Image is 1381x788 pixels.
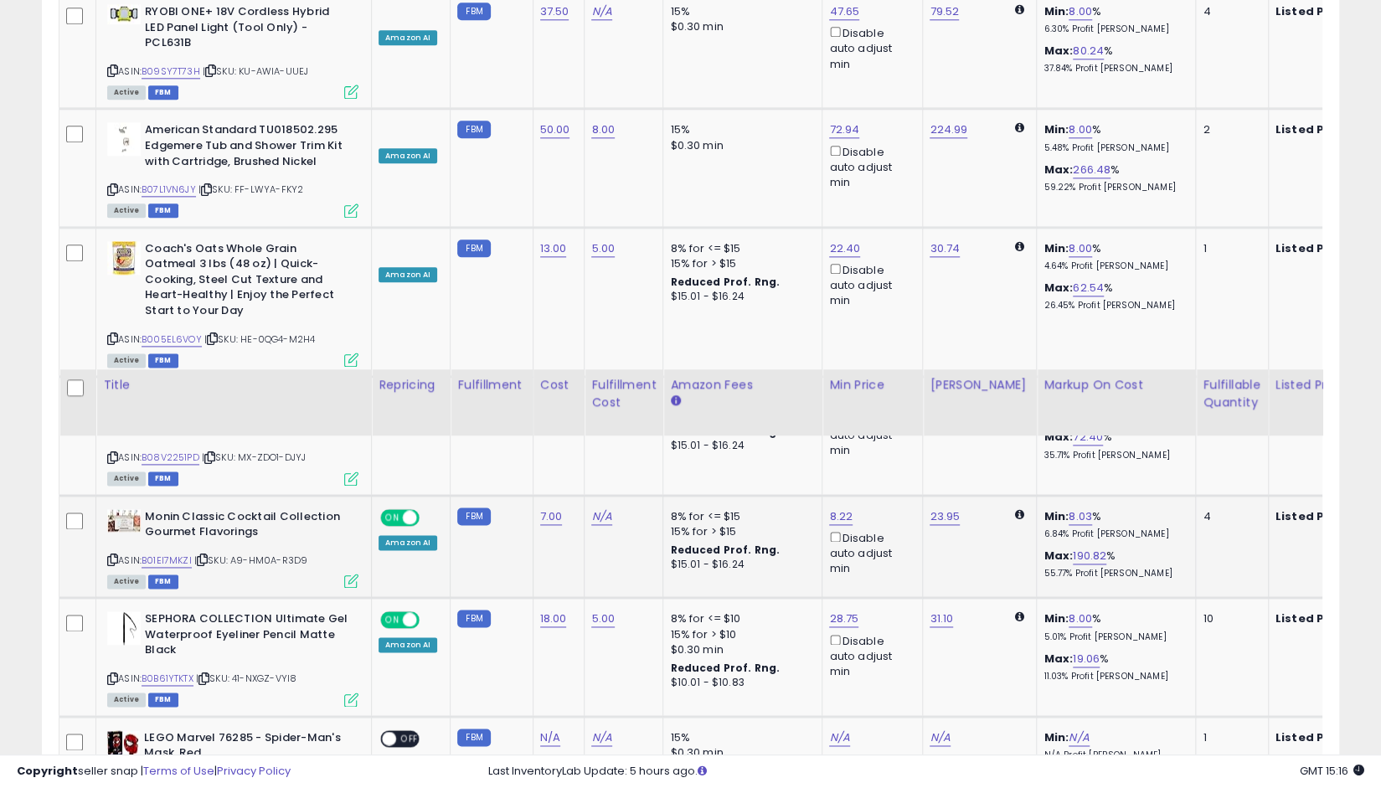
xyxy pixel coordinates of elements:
[1043,376,1188,394] div: Markup on Cost
[1043,651,1073,667] b: Max:
[930,376,1029,394] div: [PERSON_NAME]
[829,631,910,680] div: Disable auto adjust min
[1043,631,1183,643] p: 5.01% Profit [PERSON_NAME]
[1275,121,1352,137] b: Listed Price:
[670,543,780,557] b: Reduced Prof. Rng.
[1037,369,1196,435] th: The percentage added to the cost of goods (COGS) that forms the calculator for Min & Max prices.
[1043,671,1183,682] p: 11.03% Profit [PERSON_NAME]
[591,3,611,20] a: N/A
[1043,430,1183,461] div: %
[1043,3,1069,19] b: Min:
[591,508,611,525] a: N/A
[591,729,611,746] a: N/A
[1275,610,1352,626] b: Listed Price:
[217,763,291,779] a: Privacy Policy
[1043,300,1183,312] p: 26.45% Profit [PERSON_NAME]
[1043,121,1069,137] b: Min:
[107,390,358,483] div: ASIN:
[930,729,950,746] a: N/A
[1043,429,1073,445] b: Max:
[1073,43,1104,59] a: 80.24
[142,672,193,686] a: B0B61YTKTX
[670,730,809,745] div: 15%
[198,183,303,196] span: | SKU: FF-LWYA-FKY2
[1043,280,1073,296] b: Max:
[107,241,358,365] div: ASIN:
[540,610,567,627] a: 18.00
[540,3,569,20] a: 37.50
[1043,241,1183,272] div: %
[148,574,178,589] span: FBM
[202,451,306,464] span: | SKU: MX-ZDO1-DJYJ
[1043,44,1183,75] div: %
[1043,63,1183,75] p: 37.84% Profit [PERSON_NAME]
[670,122,809,137] div: 15%
[1043,162,1073,178] b: Max:
[829,240,860,257] a: 22.40
[540,240,567,257] a: 13.00
[670,394,680,409] small: Amazon Fees.
[17,764,291,780] div: seller snap | |
[1203,376,1260,411] div: Fulfillable Quantity
[670,376,815,394] div: Amazon Fees
[540,121,570,138] a: 50.00
[930,240,960,257] a: 30.74
[379,535,437,550] div: Amazon AI
[148,693,178,707] span: FBM
[145,509,348,544] b: Monin Classic Cocktail Collection Gourmet Flavorings
[148,85,178,100] span: FBM
[107,611,141,645] img: 41khWffY8zL._SL40_.jpg
[107,4,358,97] div: ASIN:
[148,471,178,486] span: FBM
[457,3,490,20] small: FBM
[1300,763,1364,779] span: 2025-08-11 15:16 GMT
[670,241,809,256] div: 8% for <= $15
[1069,610,1092,627] a: 8.00
[1073,280,1104,296] a: 62.54
[457,121,490,138] small: FBM
[379,637,437,652] div: Amazon AI
[930,508,960,525] a: 23.95
[670,275,780,289] b: Reduced Prof. Rng.
[1203,611,1255,626] div: 10
[107,122,141,156] img: 21NjaIbZbnL._SL40_.jpg
[670,138,809,153] div: $0.30 min
[1043,260,1183,272] p: 4.64% Profit [PERSON_NAME]
[145,611,348,662] b: SEPHORA COLLECTION Ultimate Gel Waterproof Eyeliner Pencil Matte Black
[488,764,1364,780] div: Last InventoryLab Update: 5 hours ago.
[1043,652,1183,682] div: %
[829,142,910,191] div: Disable auto adjust min
[1043,142,1183,154] p: 5.48% Profit [PERSON_NAME]
[670,524,809,539] div: 15% for > $15
[145,122,348,173] b: American Standard TU018502.295 Edgemere Tub and Shower Trim Kit with Cartridge, Brushed Nickel
[829,3,859,20] a: 47.65
[457,507,490,525] small: FBM
[107,122,358,215] div: ASIN:
[1203,4,1255,19] div: 4
[1073,548,1106,564] a: 190.82
[142,64,200,79] a: B09SY7T73H
[591,376,656,411] div: Fulfillment Cost
[829,23,910,72] div: Disable auto adjust min
[1069,121,1092,138] a: 8.00
[1043,122,1183,153] div: %
[457,729,490,746] small: FBM
[1203,122,1255,137] div: 2
[379,376,443,394] div: Repricing
[417,510,444,524] span: OFF
[1043,611,1183,642] div: %
[1069,508,1092,525] a: 8.03
[145,241,348,323] b: Coach's Oats Whole Grain Oatmeal 3 lbs (48 oz) | Quick-Cooking, Steel Cut Texture and Heart-Healt...
[204,332,315,346] span: | SKU: HE-0QG4-M2H4
[194,554,307,567] span: | SKU: A9-HM0A-R3D9
[107,574,146,589] span: All listings currently available for purchase on Amazon
[203,64,308,78] span: | SKU: KU-AWIA-UUEJ
[829,610,858,627] a: 28.75
[148,353,178,368] span: FBM
[1043,549,1183,579] div: %
[396,731,423,745] span: OFF
[1203,241,1255,256] div: 1
[107,85,146,100] span: All listings currently available for purchase on Amazon
[379,30,437,45] div: Amazon AI
[1043,548,1073,564] b: Max:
